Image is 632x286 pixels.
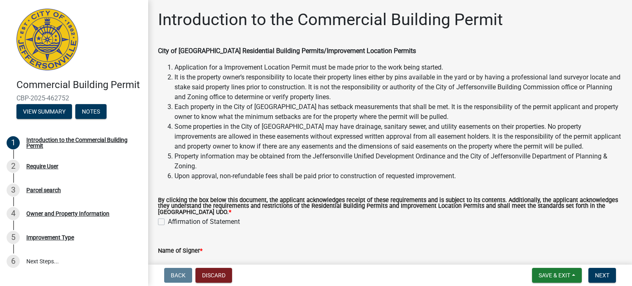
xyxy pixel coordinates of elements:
[174,72,622,102] li: It is the property owner’s responsibility to locate their property lines either by pins available...
[7,255,20,268] div: 6
[16,79,142,91] h4: Commercial Building Permit
[532,268,582,283] button: Save & Exit
[195,268,232,283] button: Discard
[16,9,78,70] img: City of Jeffersonville, Indiana
[26,187,61,193] div: Parcel search
[16,104,72,119] button: View Summary
[158,47,416,55] strong: City of [GEOGRAPHIC_DATA] Residential Building Permits/Improvement Location Permits
[75,104,107,119] button: Notes
[595,272,609,279] span: Next
[174,171,622,181] li: Upon approval, non-refundable fees shall be paid prior to construction of requested improvement.
[26,137,135,149] div: Introduction to the Commercial Building Permit
[7,160,20,173] div: 2
[7,207,20,220] div: 4
[7,231,20,244] div: 5
[75,109,107,115] wm-modal-confirm: Notes
[158,10,503,30] h1: Introduction to the Commercial Building Permit
[7,184,20,197] div: 3
[16,109,72,115] wm-modal-confirm: Summary
[158,248,202,254] label: Name of Signer
[26,235,74,240] div: Improvement Type
[174,122,622,151] li: Some properties in the City of [GEOGRAPHIC_DATA] may have drainage, sanitary sewer, and utility e...
[588,268,616,283] button: Next
[171,272,186,279] span: Back
[164,268,192,283] button: Back
[168,217,240,227] label: Affirmation of Statement
[26,163,58,169] div: Require User
[7,136,20,149] div: 1
[174,151,622,171] li: Property information may be obtained from the Jeffersonville Unified Development Ordinance and th...
[174,102,622,122] li: Each property in the City of [GEOGRAPHIC_DATA] has setback measurements that shall be met. It is ...
[174,63,622,72] li: Application for a Improvement Location Permit must be made prior to the work being started.
[539,272,570,279] span: Save & Exit
[16,94,132,102] span: CBP-2025-462752
[26,211,109,216] div: Owner and Property Information
[158,198,622,215] label: By clicking the box below this document, the applicant acknowledges receipt of these requirements...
